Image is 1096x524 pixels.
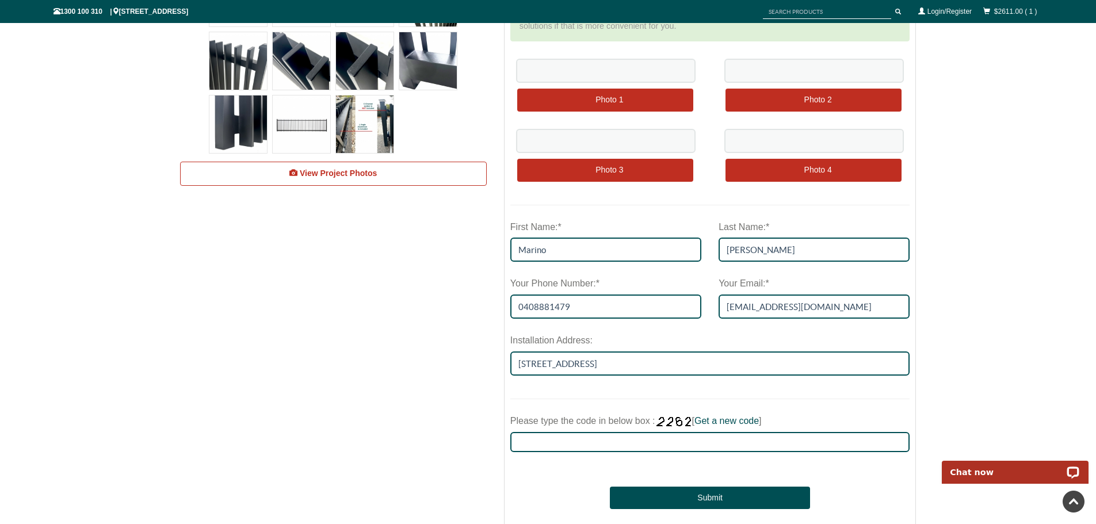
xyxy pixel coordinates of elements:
a: Login/Register [927,7,972,16]
label: First Name:* [510,217,562,238]
img: VBFFSB - Ready to Install Fully Welded 65x16mm Vertical Blade - Aluminium Sliding Driveway Gate -... [273,95,330,153]
img: VBFFSB - Ready to Install Fully Welded 65x16mm Vertical Blade - Aluminium Sliding Driveway Gate -... [273,32,330,90]
label: Please type the code in below box : [ ] [510,411,762,432]
label: Your Email:* [719,273,769,294]
label: Last Name:* [719,217,769,238]
iframe: LiveChat chat widget [934,447,1096,484]
button: Submit [610,487,809,510]
img: VBFFSB - Ready to Install Fully Welded 65x16mm Vertical Blade - Aluminium Sliding Driveway Gate -... [209,95,267,153]
img: VBFFSB - Ready to Install Fully Welded 65x16mm Vertical Blade - Aluminium Sliding Driveway Gate -... [399,32,457,90]
a: $2611.00 ( 1 ) [994,7,1037,16]
img: Click here for another number [655,416,692,427]
a: View Project Photos [180,162,487,186]
span: 1300 100 310 | [STREET_ADDRESS] [54,7,189,16]
label: Your Phone Number:* [510,273,599,294]
img: VBFFSB - Ready to Install Fully Welded 65x16mm Vertical Blade - Aluminium Sliding Driveway Gate -... [336,95,394,153]
input: SEARCH PRODUCTS [763,5,891,19]
img: VBFFSB - Ready to Install Fully Welded 65x16mm Vertical Blade - Aluminium Sliding Driveway Gate -... [209,32,267,90]
img: VBFFSB - Ready to Install Fully Welded 65x16mm Vertical Blade - Aluminium Sliding Driveway Gate -... [336,32,394,90]
span: View Project Photos [300,169,377,178]
label: Installation Address: [510,330,593,351]
a: Get a new code [694,416,759,426]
